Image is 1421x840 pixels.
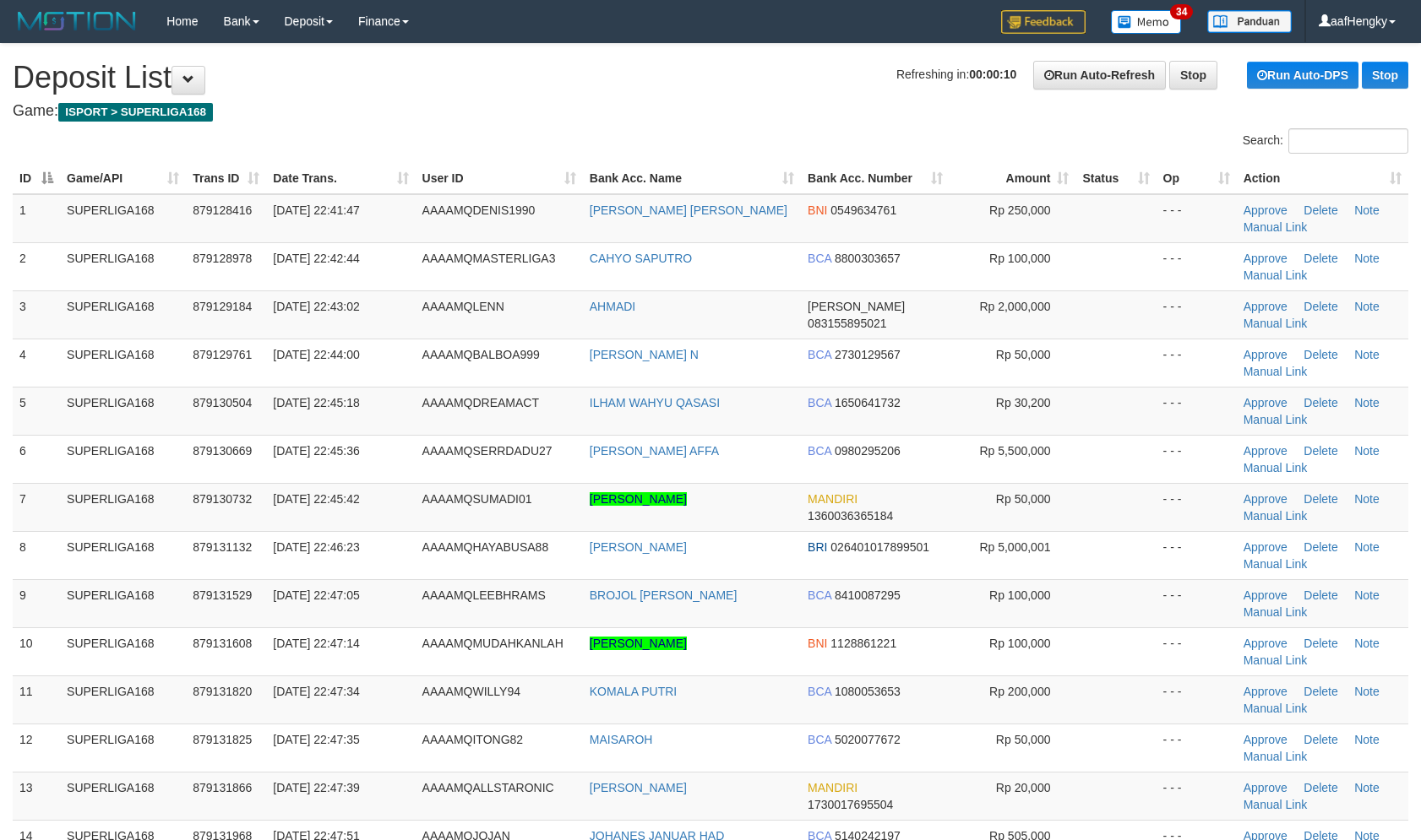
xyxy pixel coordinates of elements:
[193,252,252,265] span: 879128978
[193,444,252,458] span: 879130669
[1244,637,1288,650] a: Approve
[193,540,252,554] span: 879131132
[13,103,1408,120] h4: Game:
[808,509,893,523] span: Copy 1360036365184 to clipboard
[186,163,266,194] th: Trans ID: activate to sort column ascending
[1207,10,1292,33] img: panduan.png
[422,781,554,794] span: AAAAMQALLSTARONIC
[273,781,359,794] span: [DATE] 22:47:39
[808,588,831,602] span: BCA
[13,579,60,627] td: 9
[989,588,1050,602] span: Rp 100,000
[422,637,563,650] span: AAAAMQMUDAHKANLAH
[1244,509,1308,523] a: Manual Link
[808,685,831,698] span: BCA
[13,675,60,723] td: 11
[60,531,186,579] td: SUPERLIGA168
[273,396,359,409] span: [DATE] 22:45:18
[969,68,1016,81] strong: 00:00:10
[273,252,359,265] span: [DATE] 22:42:44
[808,317,886,330] span: Copy 083155895021 to clipboard
[590,733,653,746] a: MAISAROH
[1157,772,1237,820] td: - - -
[273,300,359,313] span: [DATE] 22:43:02
[830,637,896,650] span: Copy 1128861221 to clipboard
[830,203,896,217] span: Copy 0549634761 to clipboard
[13,772,60,820] td: 13
[193,733,252,746] span: 879131825
[1304,540,1337,554] a: Delete
[1304,781,1337,794] a: Delete
[1111,10,1182,34] img: Button%20Memo.svg
[996,733,1051,746] span: Rp 50,000
[1354,348,1380,361] a: Note
[1304,637,1337,650] a: Delete
[13,483,60,531] td: 7
[835,348,901,361] span: Copy 2730129567 to clipboard
[273,492,359,506] span: [DATE] 22:45:42
[193,637,252,650] span: 879131608
[1244,798,1308,811] a: Manual Link
[1157,290,1237,339] td: - - -
[1247,62,1358,89] a: Run Auto-DPS
[590,540,687,554] a: [PERSON_NAME]
[273,348,359,361] span: [DATE] 22:44:00
[1288,128,1408,154] input: Search:
[1354,252,1380,265] a: Note
[835,396,901,409] span: Copy 1650641732 to clipboard
[835,588,901,602] span: Copy 8410087295 to clipboard
[1244,268,1308,282] a: Manual Link
[1170,4,1193,19] span: 34
[416,163,583,194] th: User ID: activate to sort column ascending
[273,733,359,746] span: [DATE] 22:47:35
[1304,348,1337,361] a: Delete
[13,387,60,435] td: 5
[835,252,901,265] span: Copy 8800303657 to clipboard
[1304,444,1337,458] a: Delete
[590,588,738,602] a: BROJOL [PERSON_NAME]
[1001,10,1086,34] img: Feedback.jpg
[1304,588,1337,602] a: Delete
[989,637,1050,650] span: Rp 100,000
[1354,588,1380,602] a: Note
[1244,733,1288,746] a: Approve
[808,300,905,313] span: [PERSON_NAME]
[193,300,252,313] span: 879129184
[1157,627,1237,675] td: - - -
[193,588,252,602] span: 879131529
[60,772,186,820] td: SUPERLIGA168
[590,492,687,506] a: [PERSON_NAME]
[989,685,1050,698] span: Rp 200,000
[590,252,692,265] a: CAHYO SAPUTRO
[1244,365,1308,378] a: Manual Link
[808,252,831,265] span: BCA
[58,103,213,122] span: ISPORT > SUPERLIGA168
[590,300,635,313] a: AHMADI
[1354,492,1380,506] a: Note
[1244,252,1288,265] a: Approve
[1244,588,1288,602] a: Approve
[1244,540,1288,554] a: Approve
[1244,492,1288,506] a: Approve
[13,290,60,339] td: 3
[1157,194,1237,243] td: - - -
[1244,750,1308,763] a: Manual Link
[979,540,1050,554] span: Rp 5,000,001
[13,194,60,243] td: 1
[808,798,893,811] span: Copy 1730017695504 to clipboard
[422,300,504,313] span: AAAAMQLENN
[60,194,186,243] td: SUPERLIGA168
[808,444,831,458] span: BCA
[1354,637,1380,650] a: Note
[193,396,252,409] span: 879130504
[808,348,831,361] span: BCA
[996,396,1051,409] span: Rp 30,200
[1244,781,1288,794] a: Approve
[13,339,60,387] td: 4
[996,492,1051,506] span: Rp 50,000
[13,435,60,483] td: 6
[1157,242,1237,290] td: - - -
[1157,339,1237,387] td: - - -
[422,252,556,265] span: AAAAMQMASTERLIGA3
[1243,128,1408,154] label: Search:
